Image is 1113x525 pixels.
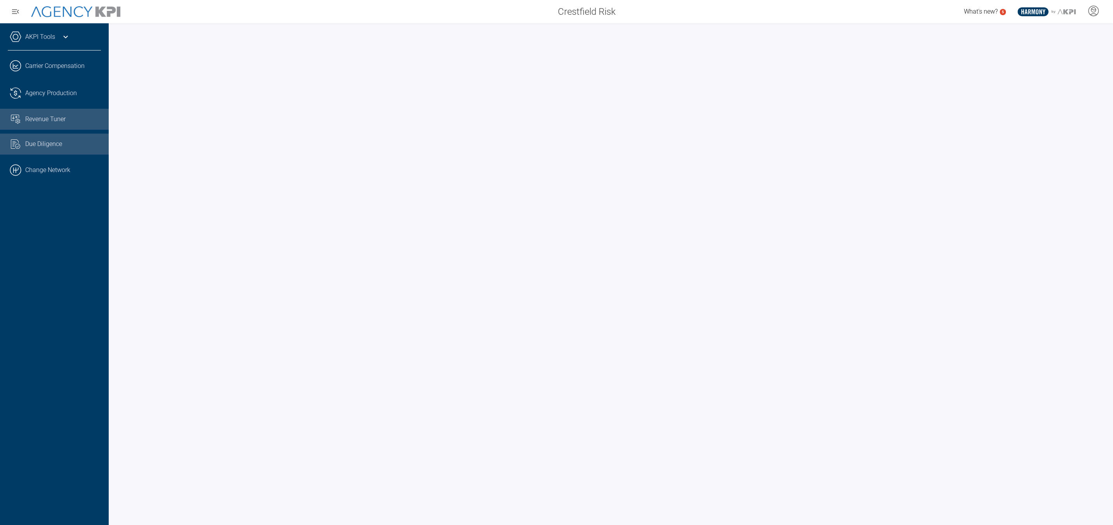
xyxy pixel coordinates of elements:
a: AKPI Tools [25,32,55,42]
span: What's new? [964,8,998,15]
span: Crestfield Risk [558,5,616,19]
span: Agency Production [25,89,77,98]
img: AgencyKPI [31,6,120,17]
span: Due Diligence [25,139,62,149]
span: Revenue Tuner [25,115,66,124]
text: 5 [1002,10,1004,14]
a: 5 [1000,9,1006,15]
